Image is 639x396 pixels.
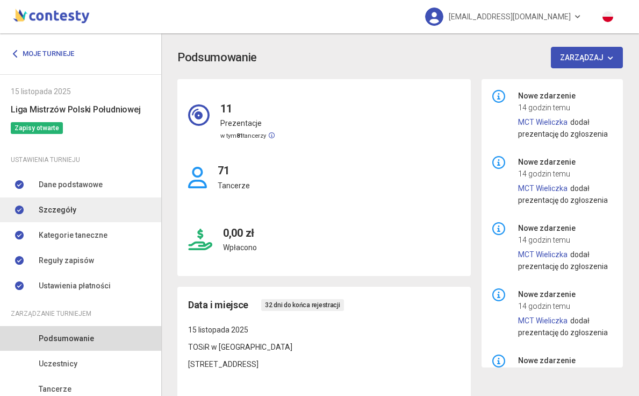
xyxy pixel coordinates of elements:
[177,48,257,67] h3: Podsumowanie
[218,152,250,179] h4: 71
[492,222,505,235] img: info
[11,308,91,320] span: Zarządzanie turniejem
[39,333,94,344] span: Podsumowanie
[518,366,612,378] span: 15 dni temu
[188,341,460,353] p: TOSiR w [GEOGRAPHIC_DATA]
[551,47,623,68] button: Zarządzaj
[11,122,63,134] span: Zapisy otwarte
[188,298,248,313] span: Data i miejsce
[518,316,568,325] a: MCT Wieliczka
[492,90,505,103] img: info
[11,86,150,97] div: 15 listopada 2025
[518,355,612,366] span: Nowe zdarzenie
[39,204,76,216] span: Szczegóły
[39,358,77,370] span: Uczestnicy
[39,229,107,241] span: Kategorie taneczne
[492,355,505,367] img: info
[220,90,275,117] h4: 11
[518,156,612,168] span: Nowe zdarzenie
[11,44,82,63] a: Moje turnieje
[518,288,612,300] span: Nowe zdarzenie
[39,254,94,266] span: Reguły zapisów
[261,299,344,311] span: 32 dni do końca rejestracji
[220,132,275,139] small: w tym tancerzy
[492,156,505,169] img: info
[11,103,150,116] h6: Liga Mistrzów Polski Południowej
[236,132,243,139] strong: 81
[518,234,612,246] span: 14 godzin temu
[39,179,103,190] span: Dane podstawowe
[492,288,505,301] img: info
[11,154,150,166] div: Ustawienia turnieju
[518,90,612,102] span: Nowe zdarzenie
[223,242,257,253] p: Wpłacono
[518,168,612,180] span: 14 godzin temu
[518,222,612,234] span: Nowe zdarzenie
[177,47,623,68] app-title: Podsumowanie
[518,184,568,193] a: MCT Wieliczka
[220,117,275,129] p: Prezentacje
[223,214,257,242] h4: 0,00 zł
[449,5,571,28] span: [EMAIL_ADDRESS][DOMAIN_NAME]
[188,326,248,334] span: 15 listopada 2025
[39,280,111,292] span: Ustawienia płatności
[518,300,612,312] span: 14 godzin temu
[188,358,460,370] p: [STREET_ADDRESS]
[218,180,250,192] p: Tancerze
[39,383,71,395] span: Tancerze
[518,118,568,126] a: MCT Wieliczka
[518,250,568,259] a: MCT Wieliczka
[518,102,612,114] span: 14 godzin temu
